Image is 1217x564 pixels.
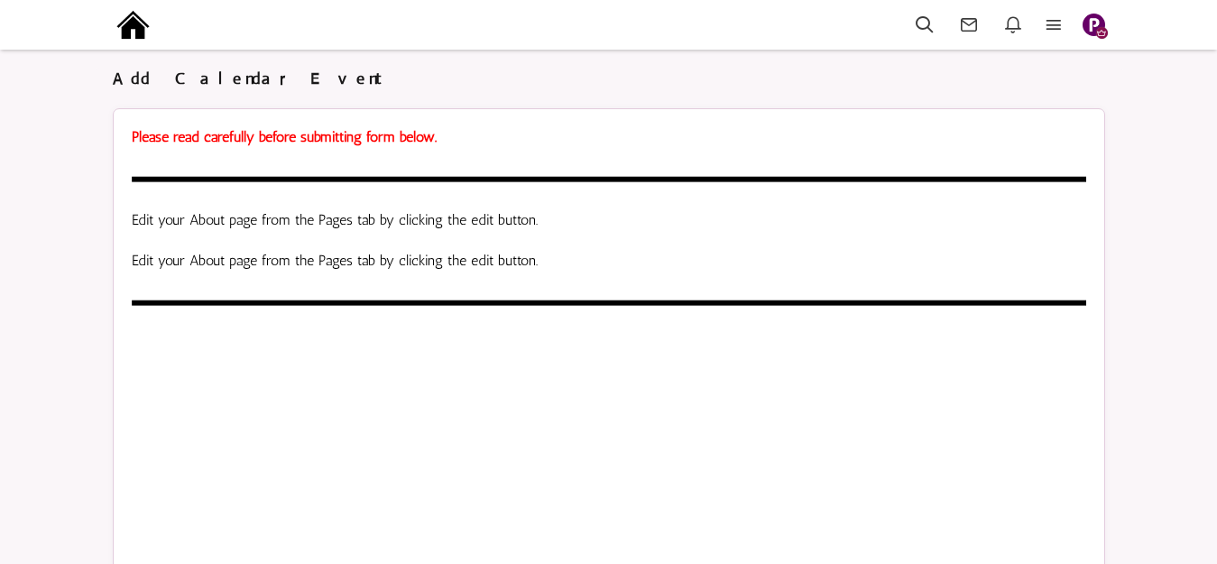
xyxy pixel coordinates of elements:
span: Edit your About page from the Pages tab by clicking the edit button. [132,211,538,228]
span: Add Calendar Event [113,69,382,88]
img: output-onlinepngtools%20-%202025-09-15T191211.976.png [113,5,153,45]
img: Slide1.png [1083,14,1105,36]
span: Please read carefully before submitting form below. [132,128,437,145]
span: Edit your About page from the Pages tab by clicking the edit button. [132,252,538,269]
